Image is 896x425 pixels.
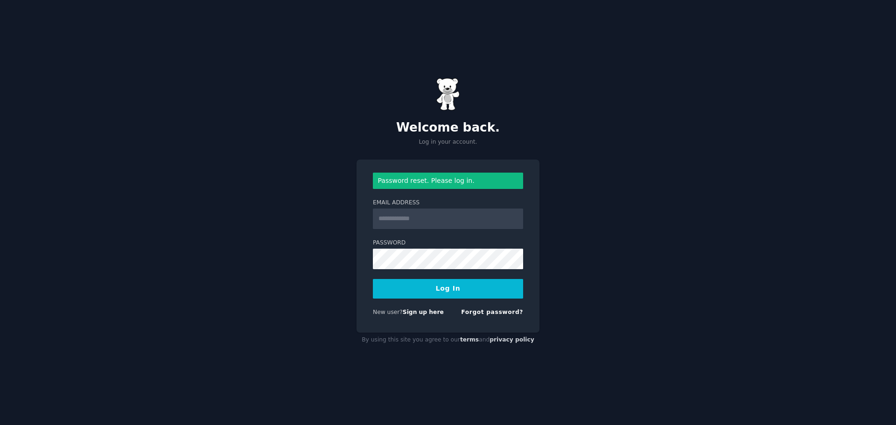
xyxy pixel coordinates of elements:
button: Log In [373,279,523,299]
img: Gummy Bear [436,78,460,111]
p: Log in your account. [357,138,539,146]
h2: Welcome back. [357,120,539,135]
label: Email Address [373,199,523,207]
div: Password reset. Please log in. [373,173,523,189]
a: Sign up here [403,309,444,315]
a: privacy policy [490,336,534,343]
a: terms [460,336,479,343]
a: Forgot password? [461,309,523,315]
label: Password [373,239,523,247]
span: New user? [373,309,403,315]
div: By using this site you agree to our and [357,333,539,348]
